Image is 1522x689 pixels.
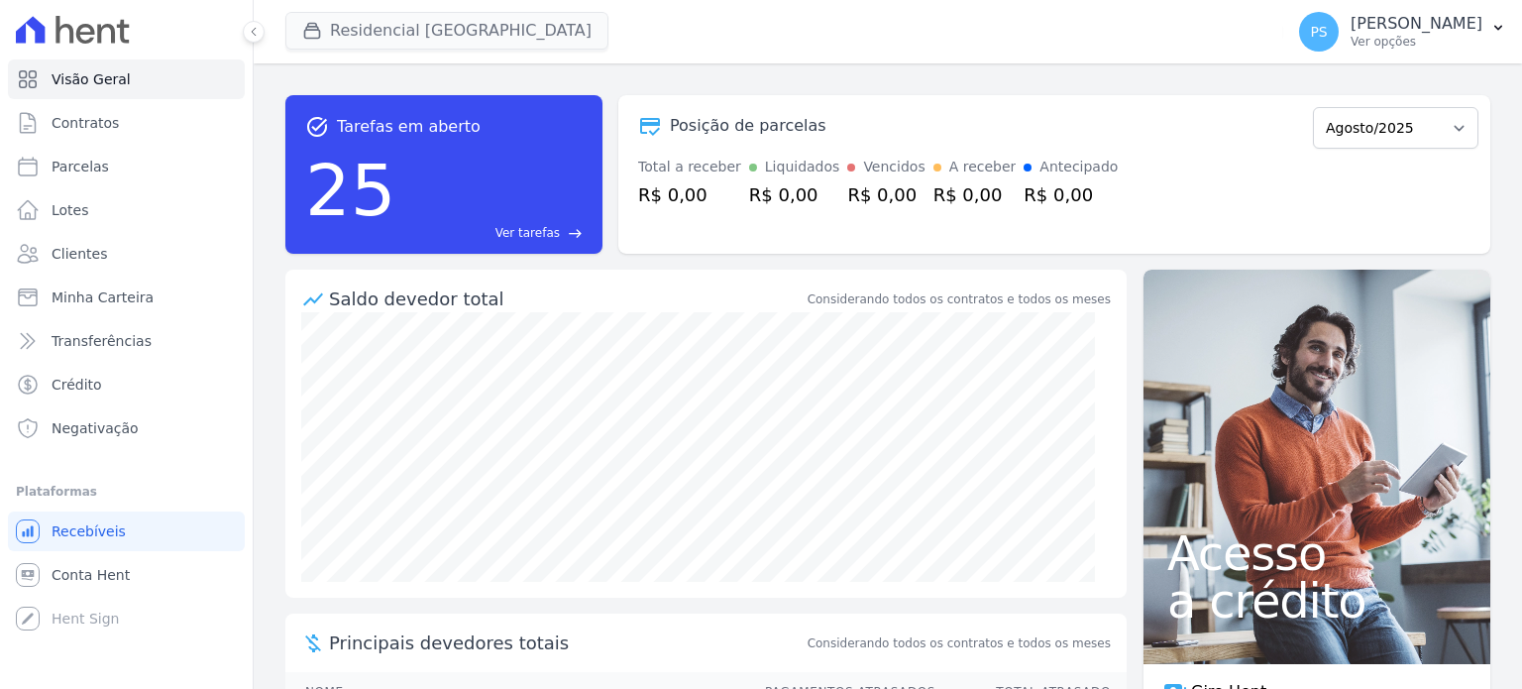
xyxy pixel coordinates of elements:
[8,321,245,361] a: Transferências
[8,103,245,143] a: Contratos
[8,555,245,595] a: Conta Hent
[52,521,126,541] span: Recebíveis
[1039,157,1118,177] div: Antecipado
[1310,25,1327,39] span: PS
[52,200,89,220] span: Lotes
[52,375,102,395] span: Crédito
[1351,14,1482,34] p: [PERSON_NAME]
[1024,181,1118,208] div: R$ 0,00
[8,234,245,274] a: Clientes
[670,114,826,138] div: Posição de parcelas
[329,630,804,656] span: Principais devedores totais
[329,286,804,312] div: Saldo devedor total
[285,12,608,50] button: Residencial [GEOGRAPHIC_DATA]
[1351,34,1482,50] p: Ver opções
[8,408,245,448] a: Negativação
[808,634,1111,652] span: Considerando todos os contratos e todos os meses
[638,181,741,208] div: R$ 0,00
[305,139,396,242] div: 25
[8,190,245,230] a: Lotes
[8,147,245,186] a: Parcelas
[52,418,139,438] span: Negativação
[337,115,481,139] span: Tarefas em aberto
[1167,529,1467,577] span: Acesso
[863,157,924,177] div: Vencidos
[52,157,109,176] span: Parcelas
[404,224,583,242] a: Ver tarefas east
[52,565,130,585] span: Conta Hent
[847,181,924,208] div: R$ 0,00
[305,115,329,139] span: task_alt
[749,181,840,208] div: R$ 0,00
[52,287,154,307] span: Minha Carteira
[8,512,245,551] a: Recebíveis
[52,244,107,264] span: Clientes
[52,331,152,351] span: Transferências
[495,224,560,242] span: Ver tarefas
[808,290,1111,308] div: Considerando todos os contratos e todos os meses
[52,113,119,133] span: Contratos
[638,157,741,177] div: Total a receber
[568,226,583,241] span: east
[8,59,245,99] a: Visão Geral
[1167,577,1467,625] span: a crédito
[8,365,245,404] a: Crédito
[8,278,245,317] a: Minha Carteira
[52,69,131,89] span: Visão Geral
[1283,4,1522,59] button: PS [PERSON_NAME] Ver opções
[933,181,1017,208] div: R$ 0,00
[949,157,1017,177] div: A receber
[16,480,237,504] div: Plataformas
[765,157,840,177] div: Liquidados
